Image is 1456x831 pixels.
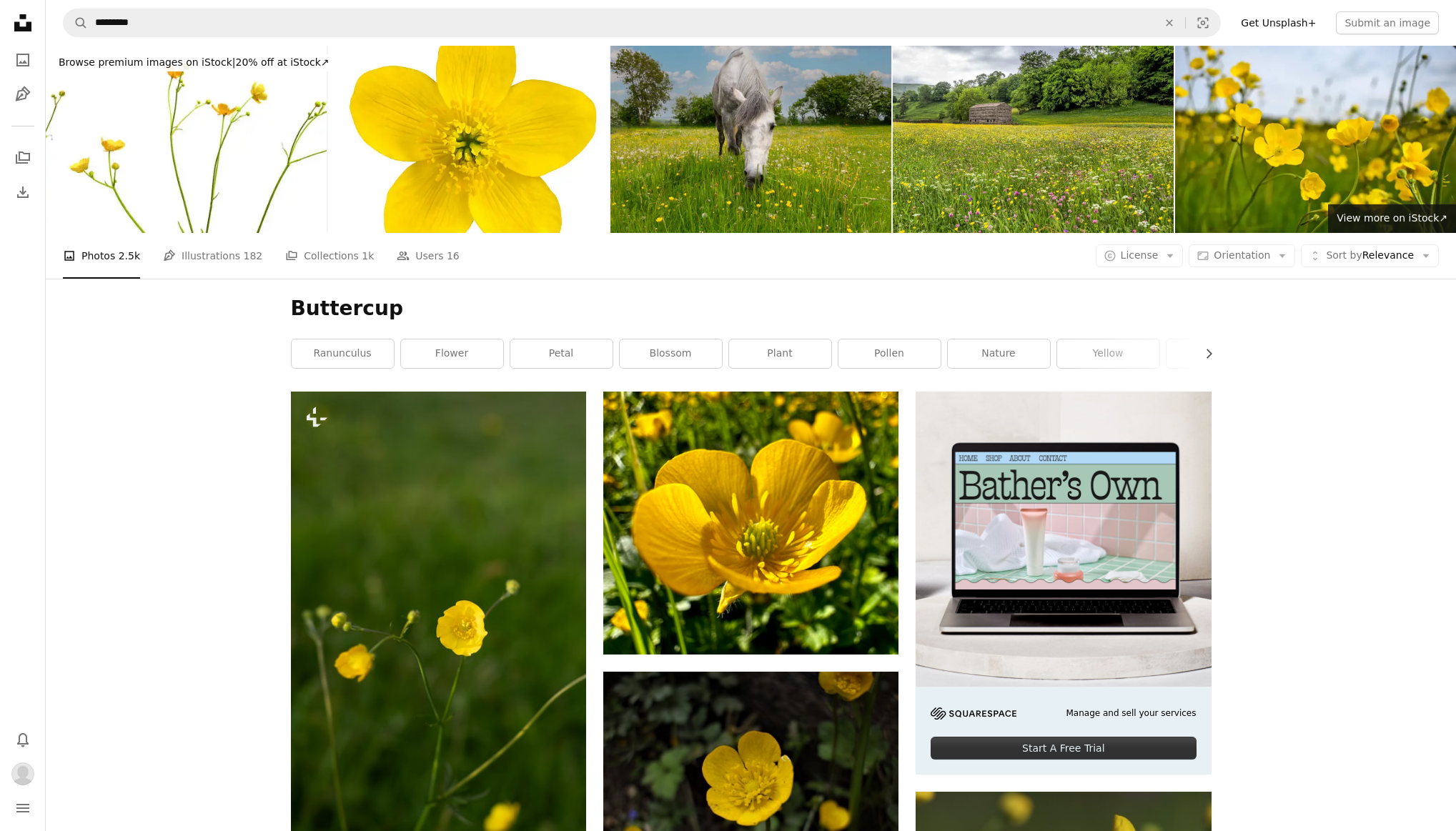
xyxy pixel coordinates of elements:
[1186,9,1220,36] button: Visual search
[1328,204,1456,233] a: View more on iStock↗
[9,46,37,74] a: Photos
[931,737,1196,760] div: Start A Free Trial
[59,56,235,68] span: Browse premium images on iStock |
[9,725,37,754] button: Notifications
[11,762,34,785] img: Avatar of user Kylie Silver
[1121,249,1159,261] span: License
[729,339,831,368] a: plant
[63,9,1221,37] form: Find visuals sitewide
[1154,9,1185,36] button: Clear
[163,233,262,279] a: Illustrations 182
[1196,339,1212,368] button: scroll list to the right
[620,339,722,368] a: blossom
[610,46,891,233] img: Beautiful happy and relaxed dapple grey horse eating in flower filled meadow on a summers day, bu...
[397,233,460,279] a: Users 16
[9,9,37,40] a: Home — Unsplash
[603,775,898,788] a: yellow flower in tilt shift lens
[893,46,1174,233] img: Wild Flower Meadow Yorkshire
[1214,249,1270,261] span: Orientation
[1175,46,1456,233] img: Buttercups
[291,296,1212,322] h1: Buttercup
[362,248,374,264] span: 1k
[510,339,613,368] a: petal
[1337,212,1447,224] span: View more on iStock ↗
[1301,244,1439,267] button: Sort byRelevance
[931,707,1016,720] img: file-1705255347840-230a6ab5bca9image
[401,339,503,368] a: flower
[1326,249,1414,263] span: Relevance
[603,392,898,655] img: a close up of a yellow flower in a field
[916,392,1211,687] img: file-1707883121023-8e3502977149image
[1336,11,1439,34] button: Submit an image
[46,46,342,80] a: Browse premium images on iStock|20% off at iStock↗
[285,233,374,279] a: Collections 1k
[9,144,37,172] a: Collections
[916,392,1211,775] a: Manage and sell your servicesStart A Free Trial
[59,56,330,68] span: 20% off at iStock ↗
[447,248,460,264] span: 16
[9,760,37,788] button: Profile
[1096,244,1184,267] button: License
[603,516,898,529] a: a close up of a yellow flower in a field
[46,46,327,233] img: Buttercups Isolated on White with Clipping Path
[1232,11,1324,34] a: Get Unsplash+
[1189,244,1295,267] button: Orientation
[1066,707,1196,720] span: Manage and sell your services
[948,339,1050,368] a: nature
[64,9,88,36] button: Search Unsplash
[291,607,586,619] a: A close up of some yellow flowers in a field
[1326,249,1362,261] span: Sort by
[838,339,941,368] a: pollen
[328,46,609,233] img: Marsh Marigold Yellow Flower Isolated on White
[244,248,263,264] span: 182
[1057,339,1159,368] a: yellow
[9,794,37,822] button: Menu
[1167,339,1269,368] a: anemone
[9,178,37,206] a: Download History
[9,80,37,109] a: Illustrations
[292,339,394,368] a: ranunculus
